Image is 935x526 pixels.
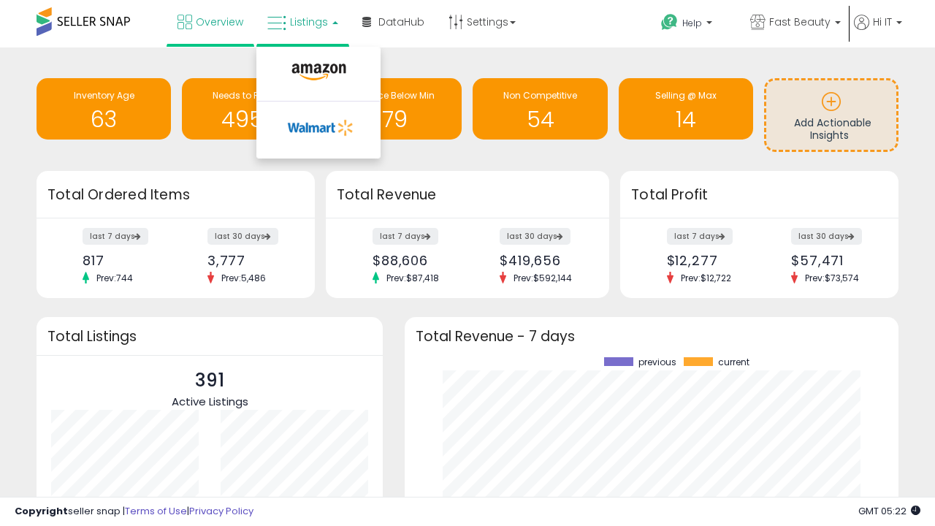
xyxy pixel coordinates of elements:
div: $12,277 [667,253,749,268]
strong: Copyright [15,504,68,518]
span: BB Price Below Min [354,89,435,102]
span: Inventory Age [74,89,134,102]
div: 817 [83,253,164,268]
h3: Total Profit [631,185,888,205]
label: last 7 days [373,228,438,245]
span: Overview [196,15,243,29]
h3: Total Listings [47,331,372,342]
label: last 30 days [500,228,570,245]
h3: Total Ordered Items [47,185,304,205]
span: Help [682,17,702,29]
span: Prev: $73,574 [798,272,866,284]
label: last 7 days [667,228,733,245]
a: Privacy Policy [189,504,253,518]
span: Add Actionable Insights [794,115,871,143]
h1: 54 [480,107,600,131]
span: Prev: $592,144 [506,272,579,284]
a: Terms of Use [125,504,187,518]
div: seller snap | | [15,505,253,519]
span: Hi IT [873,15,892,29]
span: Prev: 5,486 [214,272,273,284]
label: last 30 days [791,228,862,245]
p: 391 [172,367,248,394]
label: last 30 days [207,228,278,245]
div: $57,471 [791,253,873,268]
span: Listings [290,15,328,29]
div: 3,777 [207,253,289,268]
label: last 7 days [83,228,148,245]
a: Hi IT [854,15,902,47]
h1: 4956 [189,107,309,131]
span: DataHub [378,15,424,29]
span: 2025-10-8 05:22 GMT [858,504,920,518]
a: Selling @ Max 14 [619,78,753,140]
h1: 14 [626,107,746,131]
span: Prev: $87,418 [379,272,446,284]
div: $419,656 [500,253,584,268]
a: BB Price Below Min 79 [327,78,462,140]
span: Prev: $12,722 [673,272,739,284]
span: Active Listings [172,394,248,409]
a: Non Competitive 54 [473,78,607,140]
span: current [718,357,749,367]
span: Fast Beauty [769,15,831,29]
a: Inventory Age 63 [37,78,171,140]
div: $88,606 [373,253,457,268]
span: Selling @ Max [655,89,717,102]
span: Needs to Reprice [213,89,286,102]
h1: 79 [335,107,454,131]
span: Prev: 744 [89,272,140,284]
h3: Total Revenue - 7 days [416,331,888,342]
span: previous [638,357,676,367]
span: Non Competitive [503,89,577,102]
a: Needs to Reprice 4956 [182,78,316,140]
a: Add Actionable Insights [766,80,896,150]
a: Help [649,2,737,47]
i: Get Help [660,13,679,31]
h3: Total Revenue [337,185,598,205]
h1: 63 [44,107,164,131]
